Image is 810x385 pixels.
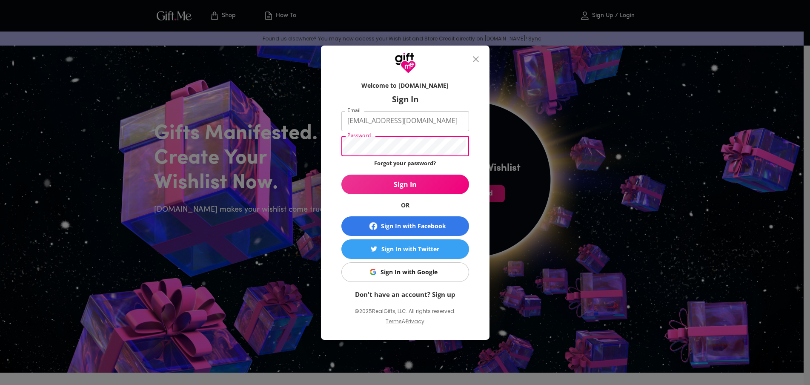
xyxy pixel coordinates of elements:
button: close [466,49,486,69]
button: Sign In with Facebook [341,216,469,236]
img: Sign In with Google [370,269,376,275]
p: © 2025 RealGifts, LLC. All rights reserved. [341,306,469,317]
a: Terms [386,318,402,325]
button: Sign In [341,175,469,194]
h6: OR [341,201,469,210]
div: Sign In with Twitter [381,244,439,254]
div: Sign In with Google [381,267,438,277]
span: Sign In [341,180,469,189]
h6: Sign In [341,94,469,104]
a: Privacy [406,318,424,325]
img: Sign In with Twitter [371,246,377,252]
h6: Welcome to [DOMAIN_NAME] [341,81,469,90]
a: Forgot your password? [374,159,436,167]
button: Sign In with TwitterSign In with Twitter [341,239,469,259]
button: Sign In with GoogleSign In with Google [341,262,469,282]
img: GiftMe Logo [395,52,416,74]
p: & [402,317,406,333]
a: Don't have an account? Sign up [355,290,455,299]
div: Sign In with Facebook [381,221,446,231]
